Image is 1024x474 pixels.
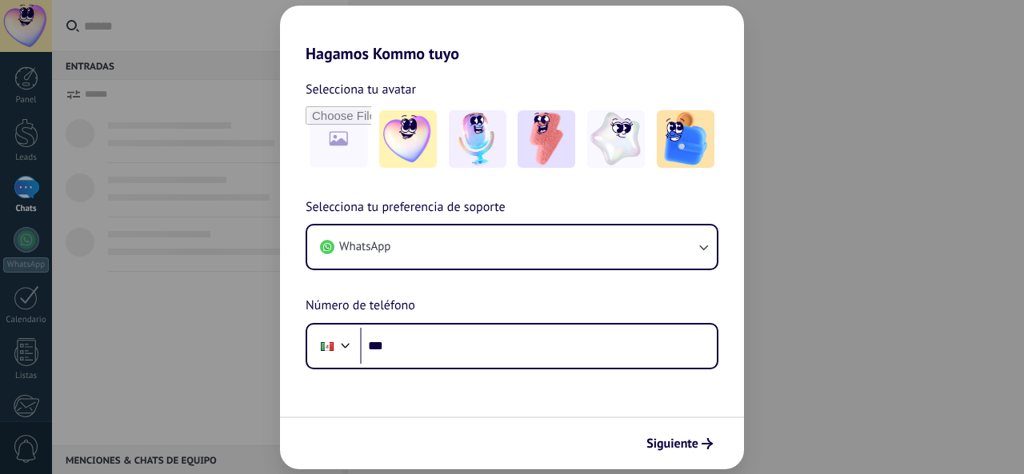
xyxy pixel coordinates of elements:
[306,79,416,100] span: Selecciona tu avatar
[657,110,714,168] img: -5.jpeg
[518,110,575,168] img: -3.jpeg
[306,197,506,218] span: Selecciona tu preferencia de soporte
[307,225,717,269] button: WhatsApp
[339,239,390,255] span: WhatsApp
[306,296,415,317] span: Número de teléfono
[639,430,720,457] button: Siguiente
[379,110,437,168] img: -1.jpeg
[449,110,506,168] img: -2.jpeg
[587,110,645,168] img: -4.jpeg
[280,6,744,63] h2: Hagamos Kommo tuyo
[646,438,698,449] span: Siguiente
[312,329,342,363] div: Mexico: + 52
